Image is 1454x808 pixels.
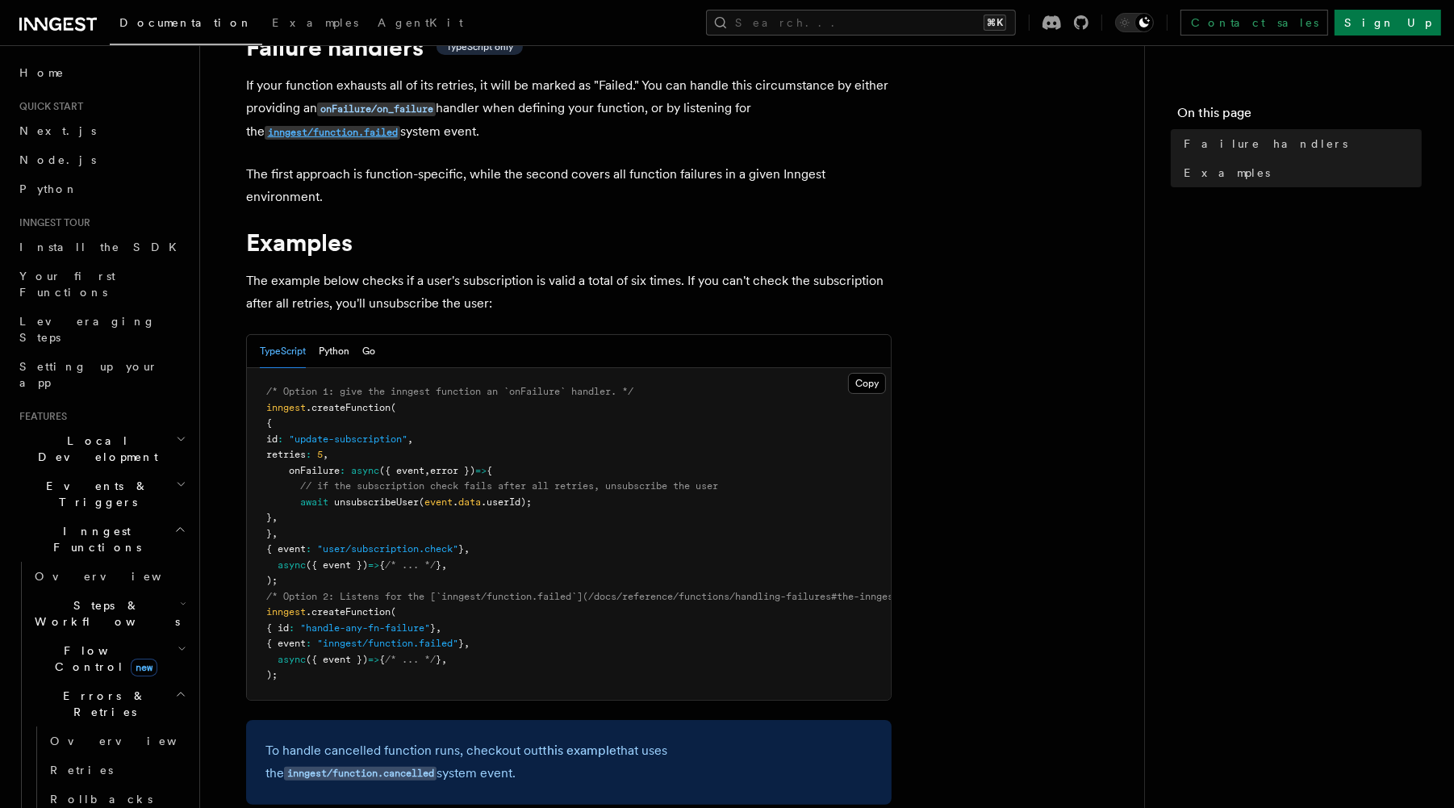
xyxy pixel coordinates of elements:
[246,228,892,257] h1: Examples
[334,496,419,508] span: unsubscribeUser
[246,74,892,144] p: If your function exhausts all of its retries, it will be marked as "Failed." You can handle this ...
[1177,158,1422,187] a: Examples
[319,335,349,368] button: Python
[28,636,190,681] button: Flow Controlnew
[272,16,358,29] span: Examples
[430,465,475,476] span: error })
[13,174,190,203] a: Python
[379,654,385,665] span: {
[542,743,616,758] a: this example
[13,232,190,262] a: Install the SDK
[487,465,492,476] span: {
[13,307,190,352] a: Leveraging Steps
[300,496,328,508] span: await
[13,426,190,471] button: Local Development
[379,559,385,571] span: {
[13,116,190,145] a: Next.js
[1177,103,1422,129] h4: On this page
[19,270,115,299] span: Your first Functions
[441,559,447,571] span: ,
[266,638,306,649] span: { event
[266,449,306,460] span: retries
[368,559,379,571] span: =>
[436,559,441,571] span: }
[436,622,441,634] span: ,
[317,638,458,649] span: "inngest/function.failed"
[1335,10,1441,36] a: Sign Up
[266,386,633,397] span: /* Option 1: give the inngest function an `onFailure` handler. */
[266,528,272,539] span: }
[278,559,306,571] span: async
[378,16,463,29] span: AgentKit
[13,478,176,510] span: Events & Triggers
[13,471,190,517] button: Events & Triggers
[278,654,306,665] span: async
[19,360,158,389] span: Setting up your app
[28,688,175,720] span: Errors & Retries
[458,543,464,555] span: }
[1184,165,1270,181] span: Examples
[323,449,328,460] span: ,
[706,10,1016,36] button: Search...⌘K
[266,402,306,413] span: inngest
[368,5,473,44] a: AgentKit
[131,659,157,676] span: new
[119,16,253,29] span: Documentation
[430,622,436,634] span: }
[391,402,396,413] span: (
[50,793,153,806] span: Rollbacks
[266,543,306,555] span: { event
[306,606,391,618] span: .createFunction
[289,465,340,476] span: onFailure
[266,575,278,586] span: );
[419,496,424,508] span: (
[475,465,487,476] span: =>
[13,410,67,423] span: Features
[44,756,190,785] a: Retries
[379,465,424,476] span: ({ event
[35,570,201,583] span: Overview
[424,496,453,508] span: event
[50,764,113,777] span: Retries
[19,124,96,137] span: Next.js
[306,543,311,555] span: :
[266,417,272,429] span: {
[317,543,458,555] span: "user/subscription.check"
[19,65,65,81] span: Home
[13,517,190,562] button: Inngest Functions
[306,559,368,571] span: ({ event })
[362,335,375,368] button: Go
[848,373,886,394] button: Copy
[481,496,532,508] span: .userId);
[246,32,892,61] h1: Failure handlers
[13,58,190,87] a: Home
[13,433,176,465] span: Local Development
[317,449,323,460] span: 5
[266,433,278,445] span: id
[984,15,1006,31] kbd: ⌘K
[28,562,190,591] a: Overview
[453,496,458,508] span: .
[19,153,96,166] span: Node.js
[266,591,1390,602] span: /* Option 2: Listens for the [`inngest/function.failed`](/docs/reference/functions/handling-failu...
[306,402,391,413] span: .createFunction
[441,654,447,665] span: ,
[13,100,83,113] span: Quick start
[317,103,436,116] code: onFailure/on_failure
[278,433,283,445] span: :
[300,480,718,492] span: // if the subscription check fails after all retries, unsubscribe the user
[407,433,413,445] span: ,
[266,512,272,523] span: }
[368,654,379,665] span: =>
[284,765,437,781] a: inngest/function.cancelled
[464,543,470,555] span: ,
[28,643,178,675] span: Flow Control
[458,496,481,508] span: data
[289,433,407,445] span: "update-subscription"
[28,591,190,636] button: Steps & Workflows
[246,163,892,208] p: The first approach is function-specific, while the second covers all function failures in a given...
[289,622,295,634] span: :
[13,216,90,229] span: Inngest tour
[351,465,379,476] span: async
[300,622,430,634] span: "handle-any-fn-failure"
